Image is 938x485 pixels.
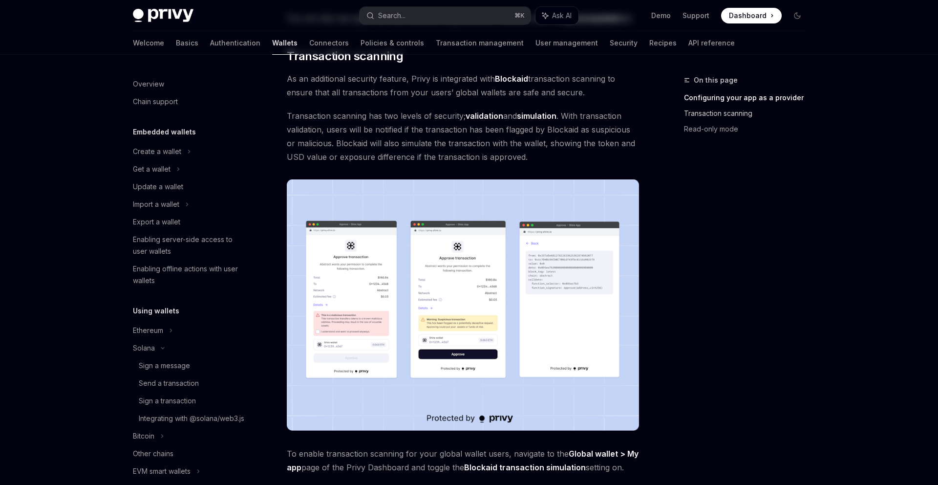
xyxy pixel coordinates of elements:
div: Other chains [133,448,173,460]
span: To enable transaction scanning for your global wallet users, navigate to the page of the Privy Da... [287,447,639,474]
a: Enabling offline actions with user wallets [125,260,250,289]
span: On this page [694,74,738,86]
div: Sign a transaction [139,395,196,407]
div: Export a wallet [133,216,180,228]
a: Welcome [133,31,164,55]
a: Transaction scanning [684,106,813,121]
a: Enabling server-side access to user wallets [125,231,250,260]
div: Enabling server-side access to user wallets [133,234,244,257]
div: Integrating with @solana/web3.js [139,413,244,424]
h5: Embedded wallets [133,126,196,138]
div: Get a wallet [133,163,171,175]
div: Sign a message [139,360,190,372]
a: Blockaid [495,74,528,84]
a: Sign a message [125,357,250,375]
span: Transaction scanning [287,48,403,64]
strong: validation [466,111,503,121]
button: Search...⌘K [360,7,531,24]
span: ⌘ K [514,12,525,20]
a: User management [535,31,598,55]
button: Toggle dark mode [789,8,805,23]
strong: Blockaid transaction simulation [464,463,586,472]
a: Recipes [649,31,677,55]
a: Wallets [272,31,298,55]
span: Dashboard [729,11,767,21]
div: Solana [133,342,155,354]
a: Update a wallet [125,178,250,196]
a: Send a transaction [125,375,250,392]
a: Security [610,31,638,55]
a: Sign a transaction [125,392,250,410]
a: Export a wallet [125,213,250,231]
a: Transaction management [436,31,524,55]
a: Connectors [309,31,349,55]
img: Transaction scanning UI [287,179,639,431]
a: Integrating with @solana/web3.js [125,410,250,427]
a: Dashboard [721,8,782,23]
a: Global wallet > My app [287,449,639,473]
div: Ethereum [133,325,163,336]
a: Demo [651,11,671,21]
a: Basics [176,31,198,55]
div: Send a transaction [139,377,199,389]
div: Chain support [133,96,178,108]
a: API reference [688,31,735,55]
div: Create a wallet [133,146,181,157]
a: Overview [125,75,250,93]
div: Update a wallet [133,181,183,193]
span: Ask AI [552,11,572,21]
div: EVM smart wallets [133,465,191,477]
a: Other chains [125,445,250,463]
img: dark logo [133,9,193,22]
a: Chain support [125,93,250,110]
a: Support [682,11,709,21]
a: Policies & controls [361,31,424,55]
button: Ask AI [535,7,578,24]
a: Configuring your app as a provider [684,90,813,106]
div: Search... [378,10,405,22]
h5: Using wallets [133,305,179,317]
a: Authentication [210,31,260,55]
strong: simulation [517,111,556,121]
span: Transaction scanning has two levels of security; and . With transaction validation, users will be... [287,109,639,164]
div: Enabling offline actions with user wallets [133,263,244,287]
a: Read-only mode [684,121,813,137]
div: Bitcoin [133,430,154,442]
div: Import a wallet [133,198,179,210]
span: As an additional security feature, Privy is integrated with transaction scanning to ensure that a... [287,72,639,99]
div: Overview [133,78,164,90]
